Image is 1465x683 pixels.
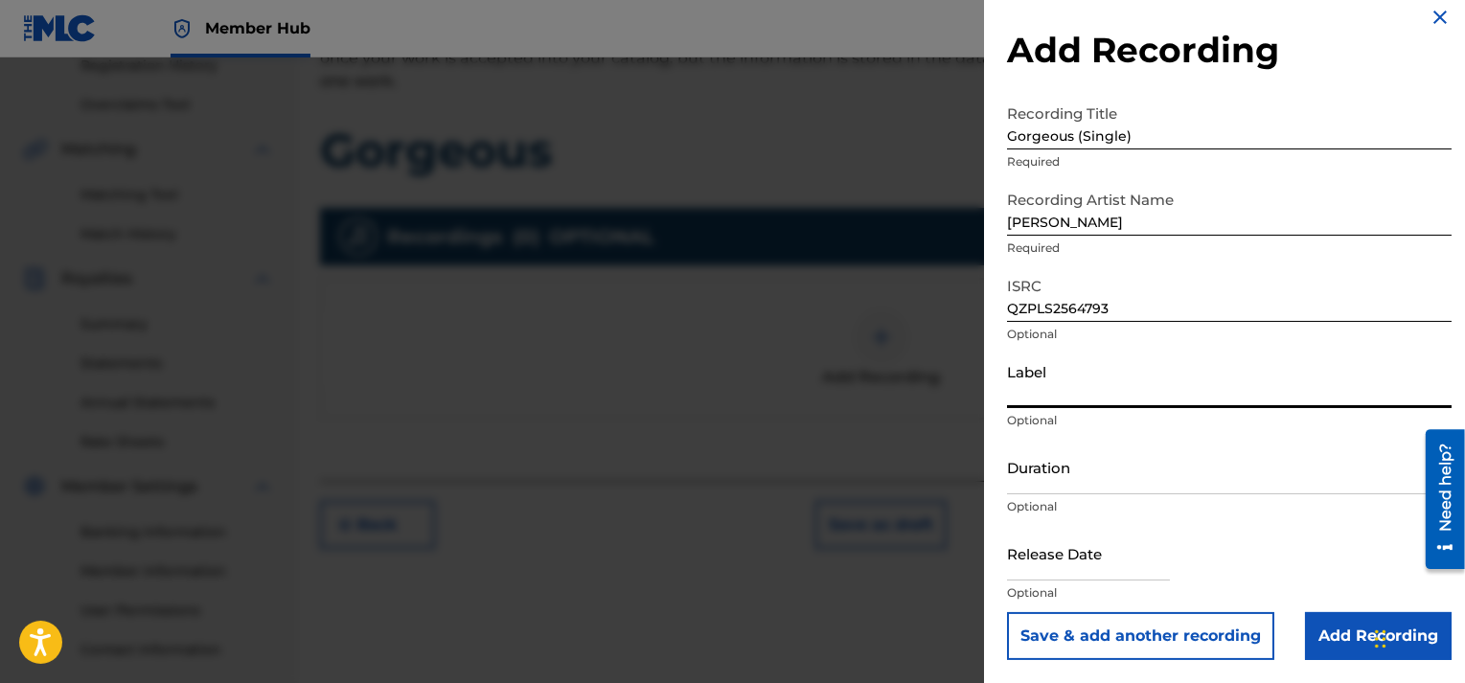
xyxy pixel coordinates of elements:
div: Drag [1375,610,1386,668]
input: Add Recording [1305,612,1452,660]
p: Optional [1007,584,1452,602]
span: Member Hub [205,17,310,39]
button: Save & add another recording [1007,612,1274,660]
h2: Add Recording [1007,29,1452,72]
img: MLC Logo [23,14,97,42]
p: Optional [1007,326,1452,343]
iframe: Resource Center [1411,422,1465,577]
p: Required [1007,153,1452,171]
p: Required [1007,239,1452,257]
p: Optional [1007,412,1452,429]
iframe: Chat Widget [1369,591,1465,683]
p: Optional [1007,498,1452,515]
img: Top Rightsholder [171,17,194,40]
